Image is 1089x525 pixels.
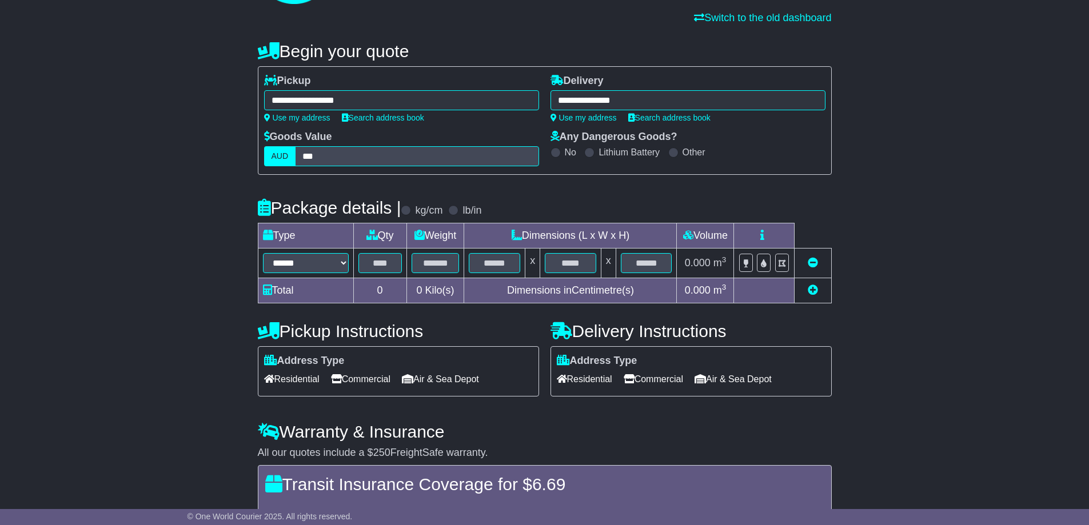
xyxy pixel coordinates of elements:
[373,447,390,458] span: 250
[464,223,677,249] td: Dimensions (L x W x H)
[694,12,831,23] a: Switch to the old dashboard
[624,370,683,388] span: Commercial
[532,475,565,494] span: 6.69
[808,257,818,268] a: Remove this item
[331,370,390,388] span: Commercial
[258,223,353,249] td: Type
[462,205,481,217] label: lb/in
[601,249,616,278] td: x
[525,249,540,278] td: x
[188,512,353,521] span: © One World Courier 2025. All rights reserved.
[551,131,677,143] label: Any Dangerous Goods?
[264,355,345,367] label: Address Type
[677,223,734,249] td: Volume
[599,147,660,158] label: Lithium Battery
[258,322,539,340] h4: Pickup Instructions
[402,370,479,388] span: Air & Sea Depot
[264,131,332,143] label: Goods Value
[628,113,711,122] a: Search address book
[415,205,442,217] label: kg/cm
[713,284,727,296] span: m
[264,370,320,388] span: Residential
[565,147,576,158] label: No
[557,355,637,367] label: Address Type
[551,75,604,87] label: Delivery
[557,370,612,388] span: Residential
[713,257,727,268] span: m
[685,257,711,268] span: 0.000
[264,146,296,166] label: AUD
[683,147,705,158] label: Other
[722,283,727,291] sup: 3
[258,278,353,303] td: Total
[808,284,818,296] a: Add new item
[265,475,824,494] h4: Transit Insurance Coverage for $
[685,284,711,296] span: 0.000
[406,278,464,303] td: Kilo(s)
[353,223,406,249] td: Qty
[258,42,832,61] h4: Begin your quote
[406,223,464,249] td: Weight
[342,113,424,122] a: Search address book
[551,322,832,340] h4: Delivery Instructions
[258,447,832,459] div: All our quotes include a $ FreightSafe warranty.
[264,113,330,122] a: Use my address
[416,284,422,296] span: 0
[264,75,311,87] label: Pickup
[353,278,406,303] td: 0
[551,113,617,122] a: Use my address
[258,198,401,217] h4: Package details |
[464,278,677,303] td: Dimensions in Centimetre(s)
[722,255,727,264] sup: 3
[258,422,832,441] h4: Warranty & Insurance
[695,370,772,388] span: Air & Sea Depot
